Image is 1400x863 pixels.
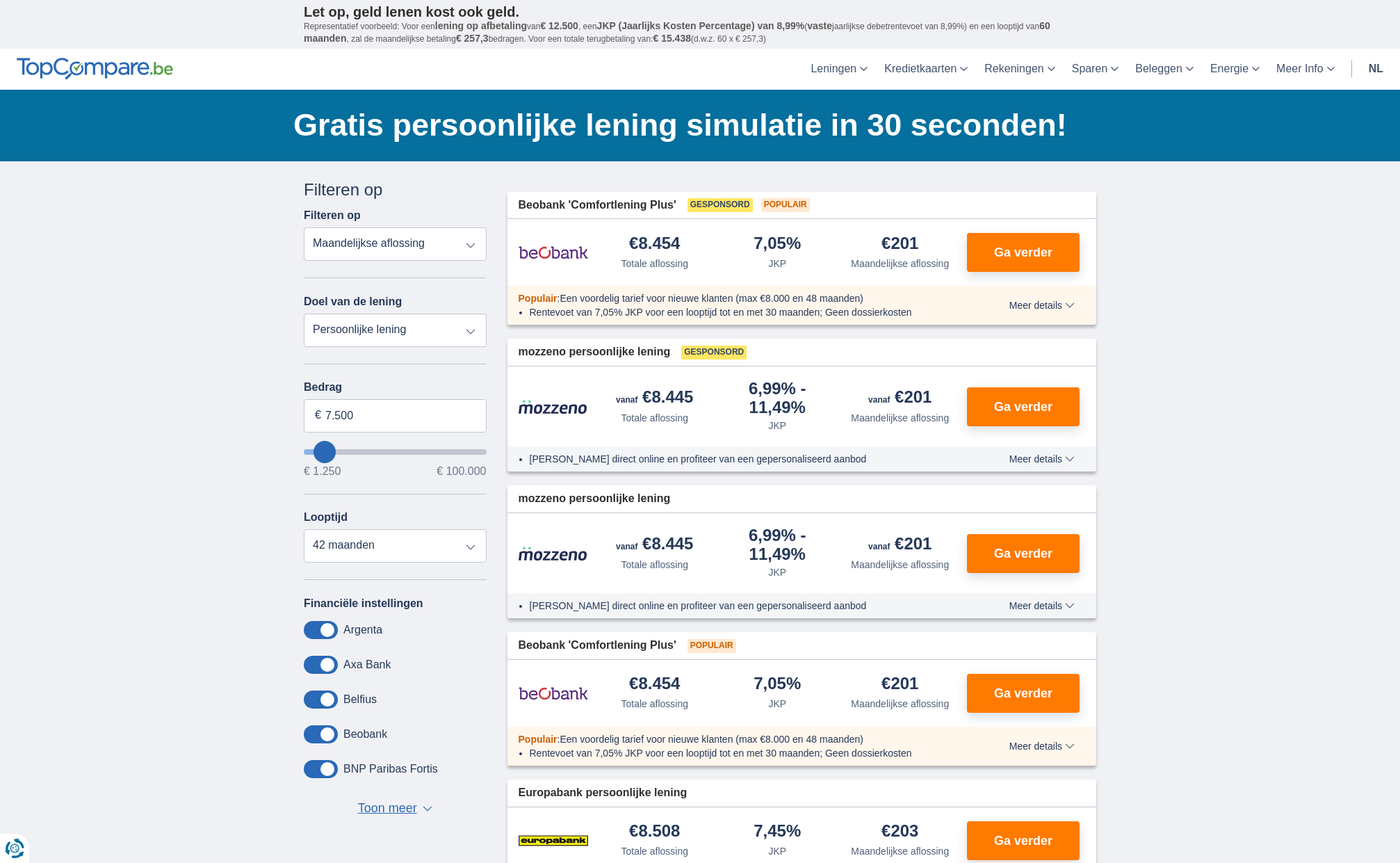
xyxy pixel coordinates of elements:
button: Meer details [999,453,1085,465]
span: Gesponsord [687,198,753,212]
a: Leningen [802,49,876,90]
label: Doel van de lening [304,296,402,308]
div: 7,05% [754,235,801,254]
img: TopCompare [17,58,173,80]
button: Ga verder [967,534,1080,573]
li: [PERSON_NAME] direct online en profiteer van een gepersonaliseerd aanbod [530,599,959,613]
label: Belfius [343,693,377,706]
span: Populair [519,734,557,745]
div: 7,05% [754,675,801,694]
label: Beobank [343,728,387,741]
label: Bedrag [304,381,487,394]
span: Populair [687,639,736,653]
a: Meer Info [1268,49,1343,90]
button: Meer details [999,600,1085,611]
span: Ga verder [994,687,1052,700]
span: 60 maanden [304,20,1050,44]
h1: Gratis persoonlijke lening simulatie in 30 seconden! [293,104,1096,147]
span: Meer details [1009,300,1075,310]
label: BNP Paribas Fortis [343,763,438,775]
button: Ga verder [967,821,1080,860]
span: vaste [807,20,832,31]
span: Een voordelig tarief voor nieuwe klanten (max €8.000 en 48 maanden) [560,293,863,304]
img: product.pl.alt Beobank [519,235,588,270]
span: mozzeno persoonlijke lening [519,344,671,360]
div: €201 [868,535,931,555]
button: Toon meer ▼ [354,799,437,818]
div: Totale aflossing [621,844,688,858]
div: : [507,732,970,746]
a: Sparen [1064,49,1128,90]
div: 6,99% [722,380,833,416]
span: € 12.500 [540,20,578,31]
span: Ga verder [994,834,1052,847]
a: Kredietkaarten [876,49,976,90]
li: Rentevoet van 7,05% JKP voor een looptijd tot en met 30 maanden; Geen dossierkosten [530,305,959,319]
img: product.pl.alt Europabank [519,823,588,858]
div: JKP [768,257,786,271]
div: €8.454 [629,675,680,694]
div: €203 [881,823,918,841]
span: JKP (Jaarlijks Kosten Percentage) van 8,99% [597,20,805,31]
div: JKP [768,565,786,579]
div: €201 [868,389,931,408]
span: Ga verder [994,547,1052,560]
a: Energie [1202,49,1268,90]
div: Totale aflossing [621,558,688,572]
li: [PERSON_NAME] direct online en profiteer van een gepersonaliseerd aanbod [530,452,959,466]
div: €8.445 [616,389,693,408]
div: 7,45% [754,823,801,841]
label: Axa Bank [343,659,391,671]
button: Ga verder [967,233,1080,272]
div: €8.454 [629,235,680,254]
div: Maandelijkse aflossing [851,558,949,572]
div: €201 [881,235,918,254]
div: Totale aflossing [621,411,688,425]
div: Totale aflossing [621,697,688,711]
span: Ga verder [994,401,1052,413]
span: Toon meer [358,800,417,818]
label: Financiële instellingen [304,597,423,610]
span: Gesponsord [681,346,747,360]
span: Meer details [1009,741,1075,751]
div: : [507,291,970,305]
span: € 1.250 [304,466,341,477]
span: Ga verder [994,246,1052,259]
span: Een voordelig tarief voor nieuwe klanten (max €8.000 en 48 maanden) [560,734,863,745]
span: € [315,408,321,424]
p: Representatief voorbeeld: Voor een van , een ( jaarlijkse debetrentevoet van 8,99%) en een loopti... [304,20,1096,45]
img: product.pl.alt Mozzeno [519,546,588,561]
div: JKP [768,697,786,711]
span: Beobank 'Comfortlening Plus' [519,638,676,654]
div: Maandelijkse aflossing [851,697,949,711]
div: Totale aflossing [621,257,688,271]
div: JKP [768,419,786,433]
div: €8.508 [629,823,680,841]
span: mozzeno persoonlijke lening [519,491,671,507]
img: product.pl.alt Mozzeno [519,399,588,414]
span: Meer details [1009,601,1075,611]
a: Rekeningen [976,49,1063,90]
div: Maandelijkse aflossing [851,411,949,425]
span: € 257,3 [456,33,489,44]
div: Filteren op [304,178,487,202]
div: Maandelijkse aflossing [851,844,949,858]
label: Filteren op [304,209,361,222]
span: ▼ [423,806,432,812]
span: Europabank persoonlijke lening [519,785,687,801]
span: Meer details [1009,454,1075,464]
div: 6,99% [722,527,833,563]
div: Maandelijkse aflossing [851,257,949,271]
span: Populair [761,198,810,212]
button: Ga verder [967,674,1080,713]
button: Meer details [999,741,1085,752]
span: Beobank 'Comfortlening Plus' [519,197,676,213]
label: Argenta [343,624,382,636]
input: wantToBorrow [304,449,487,455]
div: JKP [768,844,786,858]
div: €8.445 [616,535,693,555]
div: €201 [881,675,918,694]
a: nl [1360,49,1392,90]
button: Meer details [999,300,1085,311]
